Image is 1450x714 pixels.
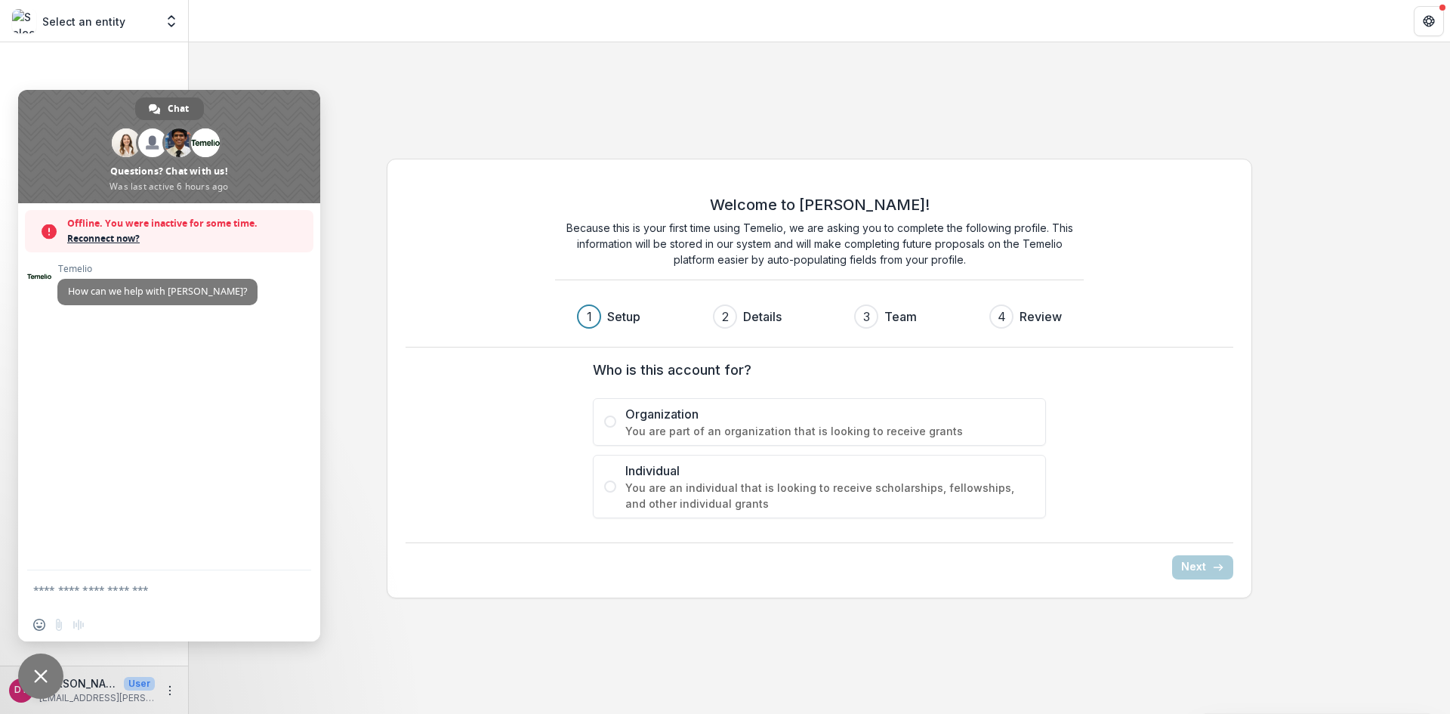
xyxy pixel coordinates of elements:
div: 2 [722,308,729,326]
div: Close chat [18,654,63,699]
span: You are part of an organization that is looking to receive grants [625,423,1035,439]
span: Chat [168,97,189,120]
button: Next [1172,555,1233,580]
div: Chat [135,97,204,120]
div: Progress [577,304,1062,329]
div: 1 [587,308,592,326]
h3: Team [884,308,917,326]
h2: Welcome to [PERSON_NAME]! [710,196,930,214]
p: [PERSON_NAME] [39,675,118,691]
h3: Details [743,308,782,326]
img: Select an entity [12,9,36,33]
p: Select an entity [42,14,125,29]
span: You are an individual that is looking to receive scholarships, fellowships, and other individual ... [625,480,1035,512]
div: 3 [863,308,870,326]
h3: Setup [607,308,640,326]
span: Insert an emoji [33,619,45,631]
span: Individual [625,462,1035,480]
div: 4 [998,308,1006,326]
button: Get Help [1414,6,1444,36]
p: Because this is your first time using Temelio, we are asking you to complete the following profil... [555,220,1084,267]
button: More [161,682,179,700]
span: How can we help with [PERSON_NAME]? [68,285,247,298]
textarea: Compose your message... [33,583,272,597]
span: Temelio [57,264,258,274]
span: Organization [625,405,1035,423]
div: Danielle Thomas [14,685,28,695]
p: [EMAIL_ADDRESS][PERSON_NAME][DOMAIN_NAME] [39,691,155,705]
button: Open entity switcher [161,6,182,36]
label: Who is this account for? [593,360,1037,380]
span: Offline. You were inactive for some time. [67,216,306,231]
p: User [124,677,155,691]
h3: Review [1020,308,1062,326]
span: Reconnect now? [67,231,306,246]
